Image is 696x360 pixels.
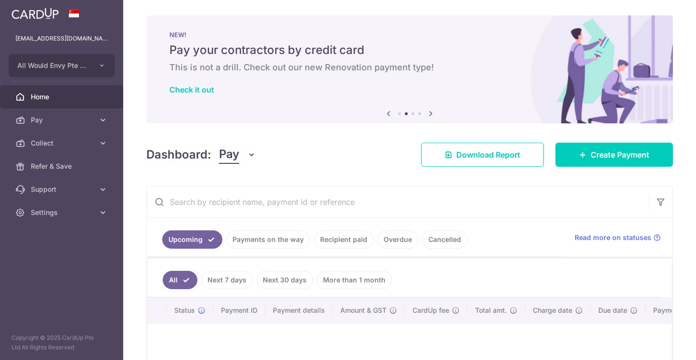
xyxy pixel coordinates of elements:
span: Read more on statuses [575,233,651,242]
button: All Would Envy Pte Ltd [9,54,115,77]
span: Settings [31,208,94,217]
a: Upcoming [162,230,222,249]
span: Create Payment [591,149,649,160]
span: Support [31,185,94,194]
span: Amount & GST [340,306,387,315]
span: Status [174,306,195,315]
h5: Pay your contractors by credit card [169,42,650,58]
span: Due date [598,306,627,315]
a: More than 1 month [317,271,392,289]
a: Download Report [421,143,544,167]
img: Renovation banner [146,15,673,123]
span: Refer & Save [31,161,94,171]
span: Home [31,92,94,102]
a: Recipient paid [314,230,374,249]
span: All Would Envy Pte Ltd [17,61,89,70]
span: Total amt. [475,306,507,315]
h6: This is not a drill. Check out our new Renovation payment type! [169,62,650,73]
span: CardUp fee [412,306,449,315]
iframe: Opens a widget where you can find more information [634,331,686,355]
a: Payments on the way [226,230,310,249]
a: Overdue [377,230,418,249]
a: Next 7 days [201,271,253,289]
a: Check it out [169,85,214,94]
button: Pay [219,146,256,164]
span: Pay [31,115,94,125]
th: Payment details [265,298,333,323]
span: Charge date [533,306,572,315]
h4: Dashboard: [146,146,211,163]
span: Download Report [456,149,520,160]
p: [EMAIL_ADDRESS][DOMAIN_NAME] [15,34,108,43]
a: Create Payment [555,143,673,167]
a: Cancelled [422,230,467,249]
a: All [163,271,197,289]
span: Pay [219,146,239,164]
img: CardUp [12,8,59,19]
th: Payment ID [213,298,265,323]
p: NEW! [169,31,650,39]
a: Read more on statuses [575,233,661,242]
input: Search by recipient name, payment id or reference [147,187,649,217]
span: Collect [31,138,94,148]
a: Next 30 days [257,271,313,289]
